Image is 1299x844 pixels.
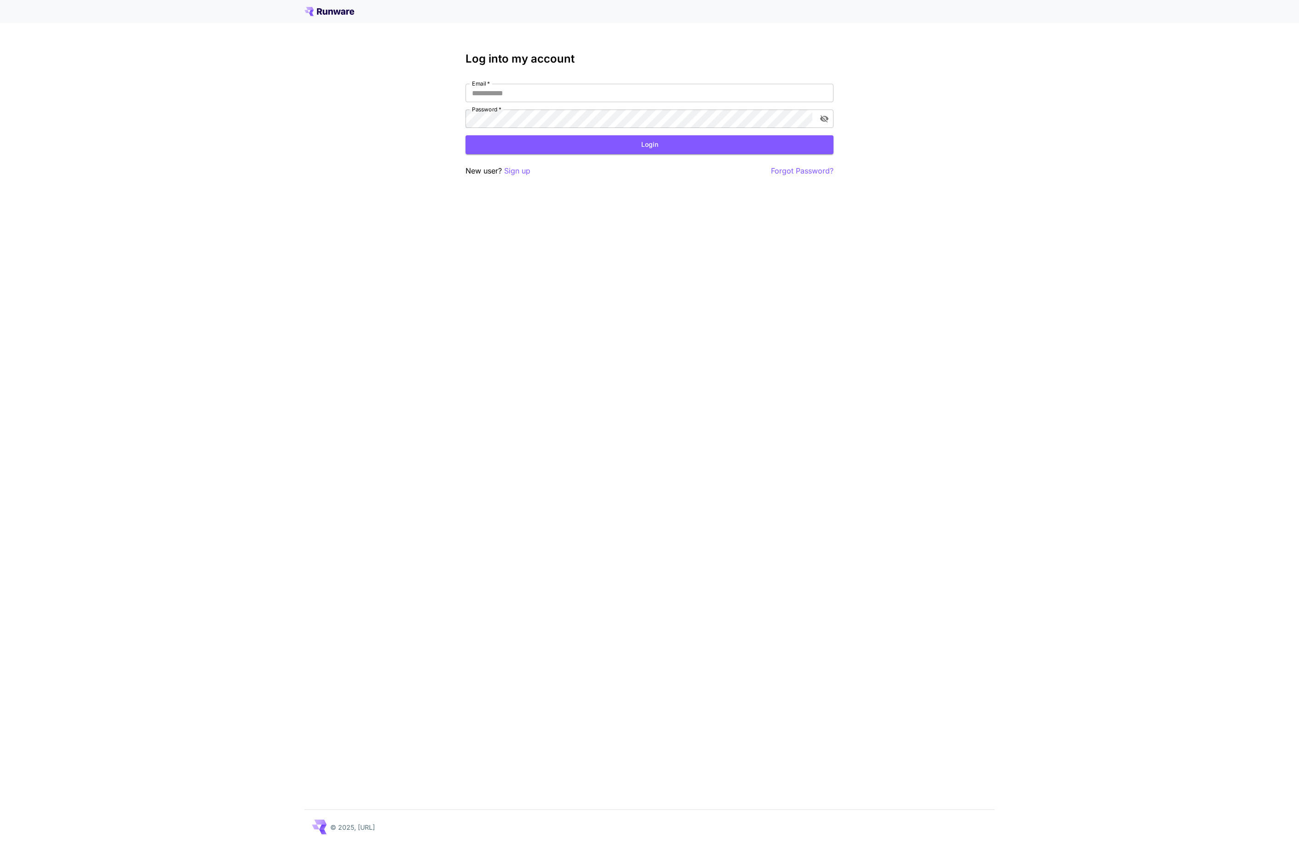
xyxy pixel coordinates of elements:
[472,105,501,113] label: Password
[771,165,833,177] button: Forgot Password?
[330,822,375,832] p: © 2025, [URL]
[466,52,833,65] h3: Log into my account
[816,110,833,127] button: toggle password visibility
[466,135,833,154] button: Login
[504,165,530,177] button: Sign up
[472,80,490,87] label: Email
[466,165,530,177] p: New user?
